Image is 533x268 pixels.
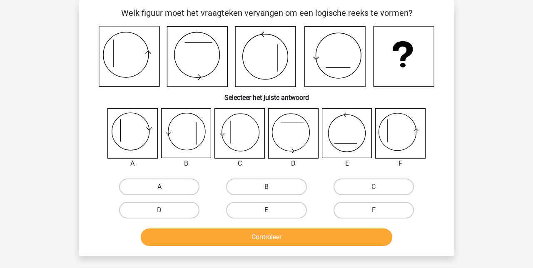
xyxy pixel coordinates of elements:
[141,228,393,246] button: Controleer
[119,202,199,218] label: D
[334,202,414,218] label: F
[334,179,414,195] label: C
[316,159,379,169] div: E
[208,159,271,169] div: C
[226,202,306,218] label: E
[92,7,441,19] p: Welk figuur moet het vraagteken vervangen om een logische reeks te vormen?
[119,179,199,195] label: A
[226,179,306,195] label: B
[262,159,325,169] div: D
[155,159,218,169] div: B
[101,159,164,169] div: A
[369,159,432,169] div: F
[92,87,441,102] h6: Selecteer het juiste antwoord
